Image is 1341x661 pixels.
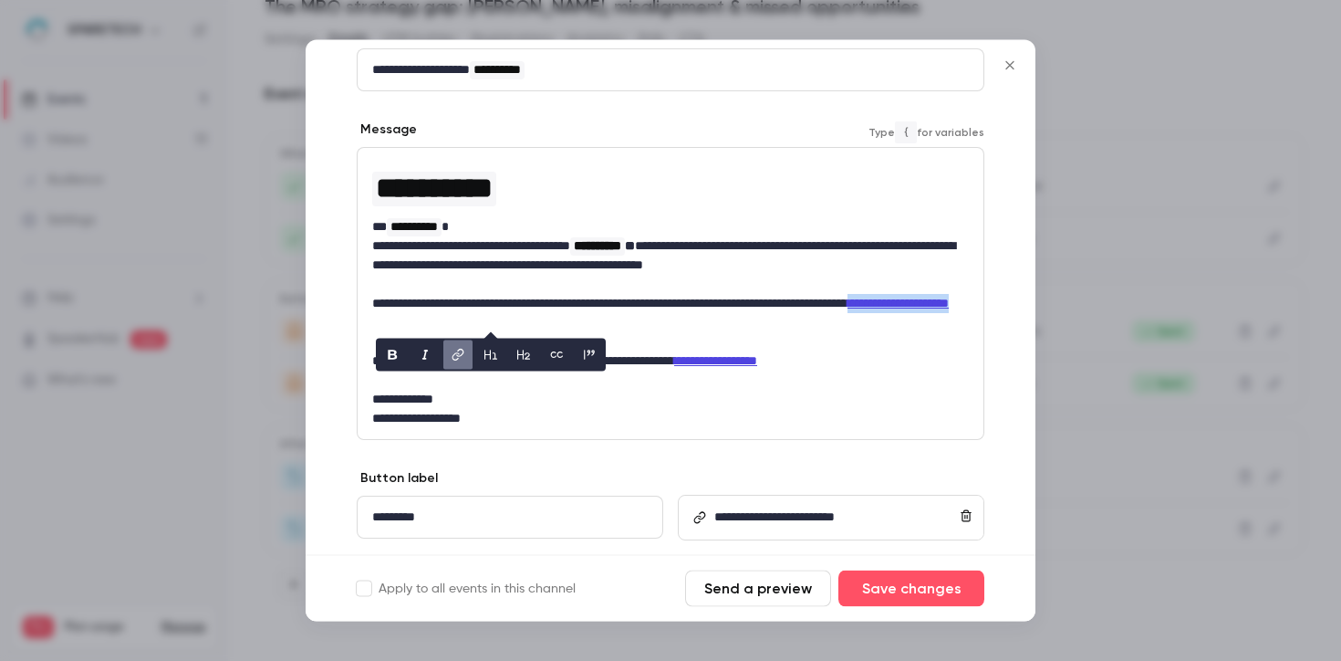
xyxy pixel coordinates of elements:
[443,341,473,370] button: link
[378,341,407,370] button: bold
[358,50,983,91] div: editor
[685,571,831,607] button: Send a preview
[992,47,1028,84] button: Close
[838,571,984,607] button: Save changes
[707,498,982,540] div: editor
[358,498,662,539] div: editor
[357,121,417,140] label: Message
[868,121,984,143] span: Type for variables
[895,121,917,143] code: {
[357,580,576,598] label: Apply to all events in this channel
[411,341,440,370] button: italic
[358,149,983,440] div: editor
[575,341,604,370] button: blockquote
[357,470,438,488] label: Button label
